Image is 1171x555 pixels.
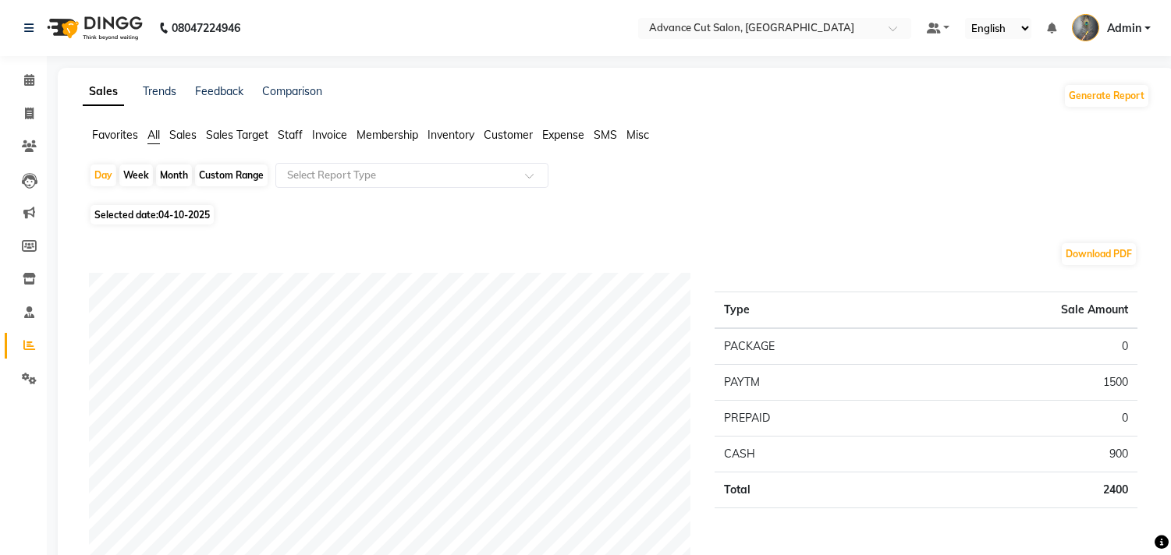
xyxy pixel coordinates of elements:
[715,292,904,329] th: Type
[715,365,904,401] td: PAYTM
[90,205,214,224] span: Selected date:
[1072,14,1099,41] img: Admin
[715,401,904,437] td: PREPAID
[1062,243,1136,265] button: Download PDF
[195,164,268,186] div: Custom Range
[40,6,147,50] img: logo
[903,292,1137,329] th: Sale Amount
[169,128,197,142] span: Sales
[158,209,210,221] span: 04-10-2025
[92,128,138,142] span: Favorites
[594,128,617,142] span: SMS
[903,365,1137,401] td: 1500
[903,401,1137,437] td: 0
[312,128,347,142] span: Invoice
[83,78,124,106] a: Sales
[1065,85,1148,107] button: Generate Report
[156,164,192,186] div: Month
[542,128,584,142] span: Expense
[484,128,533,142] span: Customer
[147,128,160,142] span: All
[262,84,322,98] a: Comparison
[357,128,418,142] span: Membership
[428,128,474,142] span: Inventory
[143,84,176,98] a: Trends
[195,84,243,98] a: Feedback
[626,128,649,142] span: Misc
[903,328,1137,365] td: 0
[1107,20,1141,37] span: Admin
[90,164,116,186] div: Day
[715,437,904,472] td: CASH
[206,128,268,142] span: Sales Target
[903,472,1137,508] td: 2400
[715,472,904,508] td: Total
[715,328,904,365] td: PACKAGE
[278,128,303,142] span: Staff
[172,6,240,50] b: 08047224946
[119,164,153,186] div: Week
[903,437,1137,472] td: 900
